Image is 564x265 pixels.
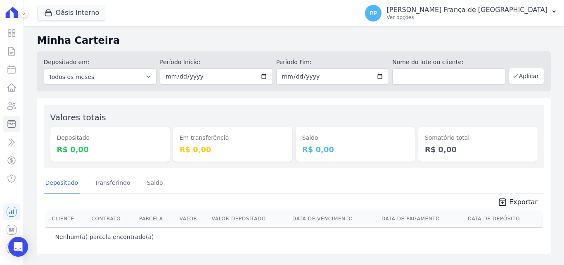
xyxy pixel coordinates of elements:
[88,210,136,227] th: Contrato
[358,2,564,25] button: RP [PERSON_NAME] França de [GEOGRAPHIC_DATA] Ver opções
[491,197,544,209] a: unarchive Exportar
[302,144,408,155] dd: R$ 0,00
[386,14,547,21] p: Ver opções
[392,58,505,67] label: Nome do lote ou cliente:
[44,173,80,194] a: Depositado
[464,210,543,227] th: Data de Depósito
[50,112,106,122] label: Valores totais
[57,144,163,155] dd: R$ 0,00
[145,173,165,194] a: Saldo
[57,134,163,142] dt: Depositado
[378,210,464,227] th: Data de Pagamento
[180,144,286,155] dd: R$ 0,00
[45,210,88,227] th: Cliente
[289,210,378,227] th: Data de Vencimento
[37,5,107,21] button: Oásis Interno
[160,58,273,67] label: Período Inicío:
[37,33,551,48] h2: Minha Carteira
[209,210,289,227] th: Valor Depositado
[509,68,544,84] button: Aplicar
[276,58,389,67] label: Período Fim:
[302,134,408,142] dt: Saldo
[425,144,531,155] dd: R$ 0,00
[386,6,547,14] p: [PERSON_NAME] França de [GEOGRAPHIC_DATA]
[509,197,538,207] span: Exportar
[55,233,154,241] p: Nenhum(a) parcela encontrado(a)
[8,237,28,257] div: Open Intercom Messenger
[425,134,531,142] dt: Somatório total
[498,197,507,207] i: unarchive
[136,210,176,227] th: Parcela
[370,10,377,16] span: RP
[176,210,209,227] th: Valor
[93,173,132,194] a: Transferindo
[44,59,90,65] label: Depositado em:
[180,134,286,142] dt: Em transferência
